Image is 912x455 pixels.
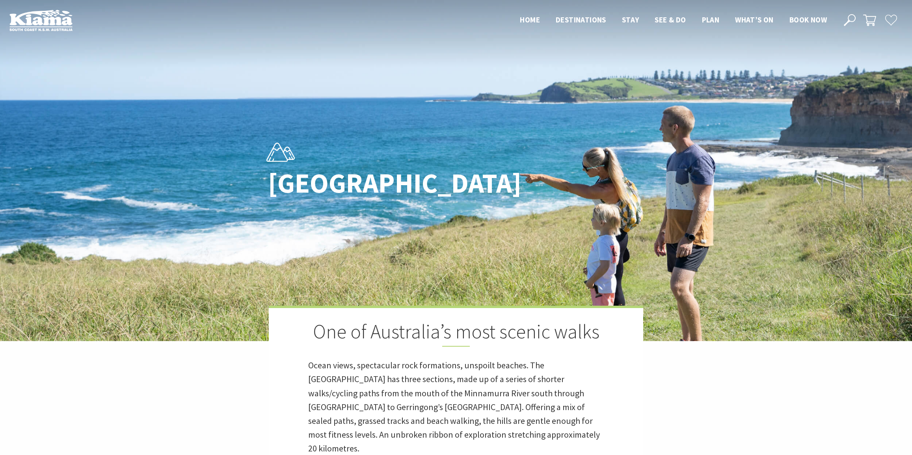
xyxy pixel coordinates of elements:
[702,15,720,24] span: Plan
[308,320,604,347] h2: One of Australia’s most scenic walks
[512,14,835,27] nav: Main Menu
[655,15,686,24] span: See & Do
[735,15,774,24] span: What’s On
[789,15,827,24] span: Book now
[268,168,491,199] h1: [GEOGRAPHIC_DATA]
[622,15,639,24] span: Stay
[556,15,606,24] span: Destinations
[520,15,540,24] span: Home
[9,9,73,31] img: Kiama Logo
